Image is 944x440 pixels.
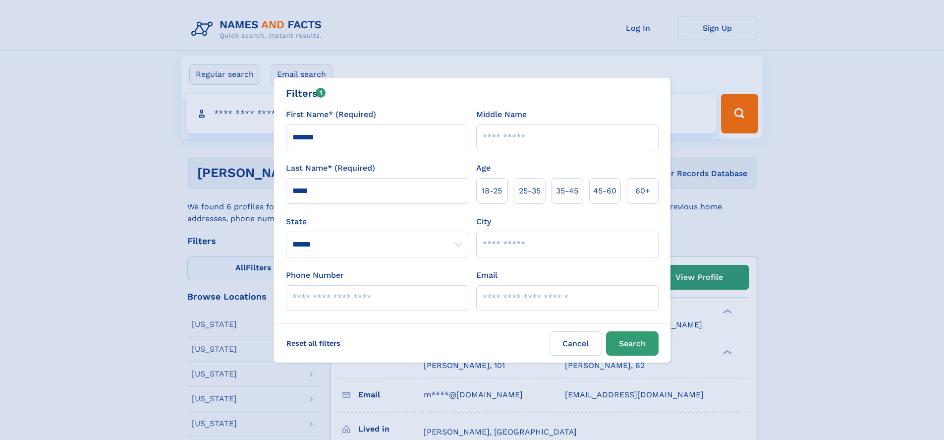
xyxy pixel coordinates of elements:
label: First Name* (Required) [286,109,376,121]
label: Middle Name [476,109,527,121]
label: Phone Number [286,269,344,281]
label: Cancel [550,331,602,356]
button: Search [606,331,659,356]
span: 45‑60 [593,185,616,197]
span: 60+ [635,185,650,197]
div: Filters [286,86,326,101]
span: 25‑35 [519,185,541,197]
label: City [476,216,491,228]
label: Reset all filters [280,331,347,355]
label: Last Name* (Required) [286,162,375,174]
label: State [286,216,468,228]
span: 35‑45 [556,185,578,197]
span: 18‑25 [482,185,502,197]
label: Age [476,162,491,174]
label: Email [476,269,498,281]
